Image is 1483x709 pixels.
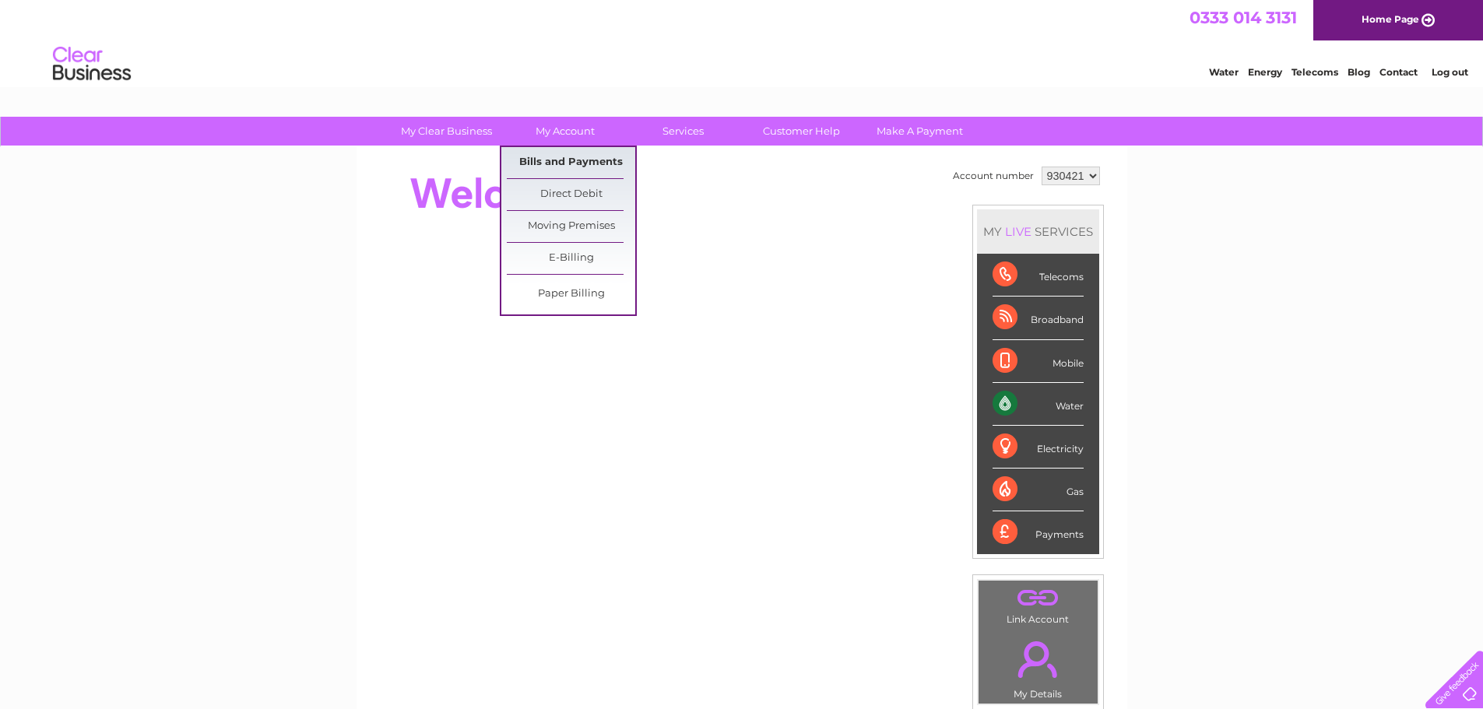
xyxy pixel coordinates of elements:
[1248,66,1282,78] a: Energy
[507,279,635,310] a: Paper Billing
[507,243,635,274] a: E-Billing
[982,584,1094,612] a: .
[949,163,1038,189] td: Account number
[619,117,747,146] a: Services
[1190,8,1297,27] a: 0333 014 3131
[52,40,132,88] img: logo.png
[507,179,635,210] a: Direct Debit
[374,9,1110,75] div: Clear Business is a trading name of Verastar Limited (registered in [GEOGRAPHIC_DATA] No. 3667643...
[1209,66,1239,78] a: Water
[382,117,511,146] a: My Clear Business
[507,211,635,242] a: Moving Premises
[1379,66,1418,78] a: Contact
[1348,66,1370,78] a: Blog
[737,117,866,146] a: Customer Help
[993,469,1084,511] div: Gas
[1002,224,1035,239] div: LIVE
[978,628,1098,704] td: My Details
[993,383,1084,426] div: Water
[993,426,1084,469] div: Electricity
[993,254,1084,297] div: Telecoms
[993,297,1084,339] div: Broadband
[1432,66,1468,78] a: Log out
[977,209,1099,254] div: MY SERVICES
[1291,66,1338,78] a: Telecoms
[978,580,1098,629] td: Link Account
[856,117,984,146] a: Make A Payment
[501,117,629,146] a: My Account
[993,511,1084,553] div: Payments
[982,632,1094,686] a: .
[993,340,1084,383] div: Mobile
[507,147,635,178] a: Bills and Payments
